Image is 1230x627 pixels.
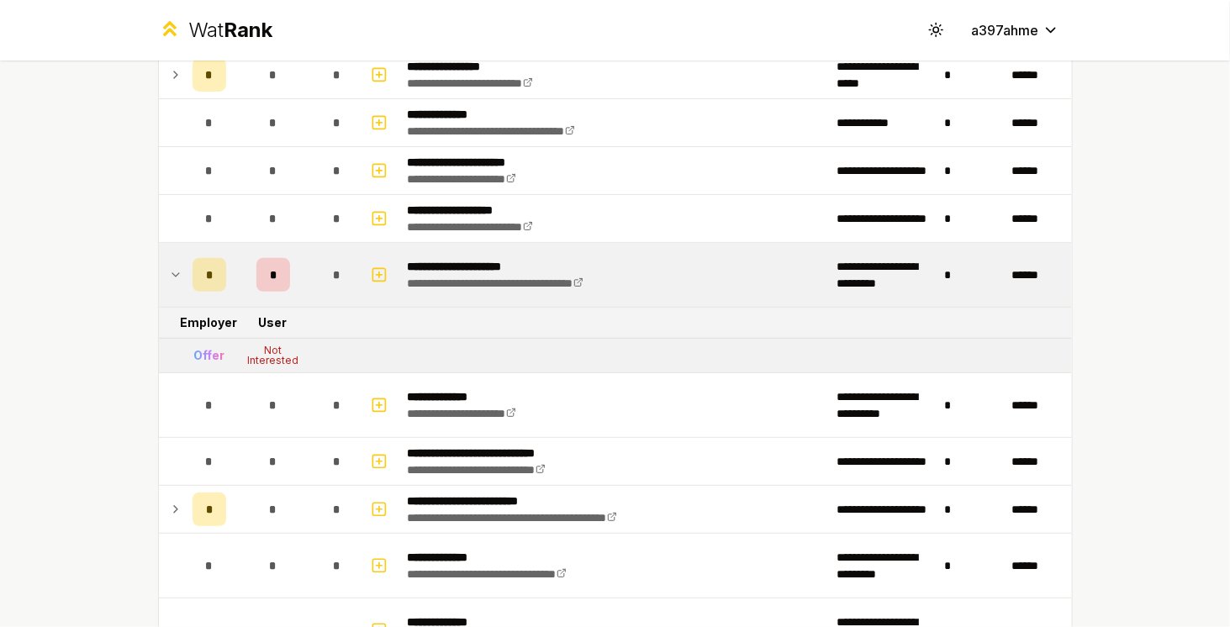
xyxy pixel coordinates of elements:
button: a397ahme [958,15,1073,45]
td: Employer [186,308,233,338]
div: Offer [193,347,224,364]
td: User [233,308,314,338]
div: Not Interested [240,345,307,366]
a: WatRank [158,17,273,44]
div: Wat [188,17,272,44]
span: a397ahme [972,20,1039,40]
span: Rank [224,18,272,42]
